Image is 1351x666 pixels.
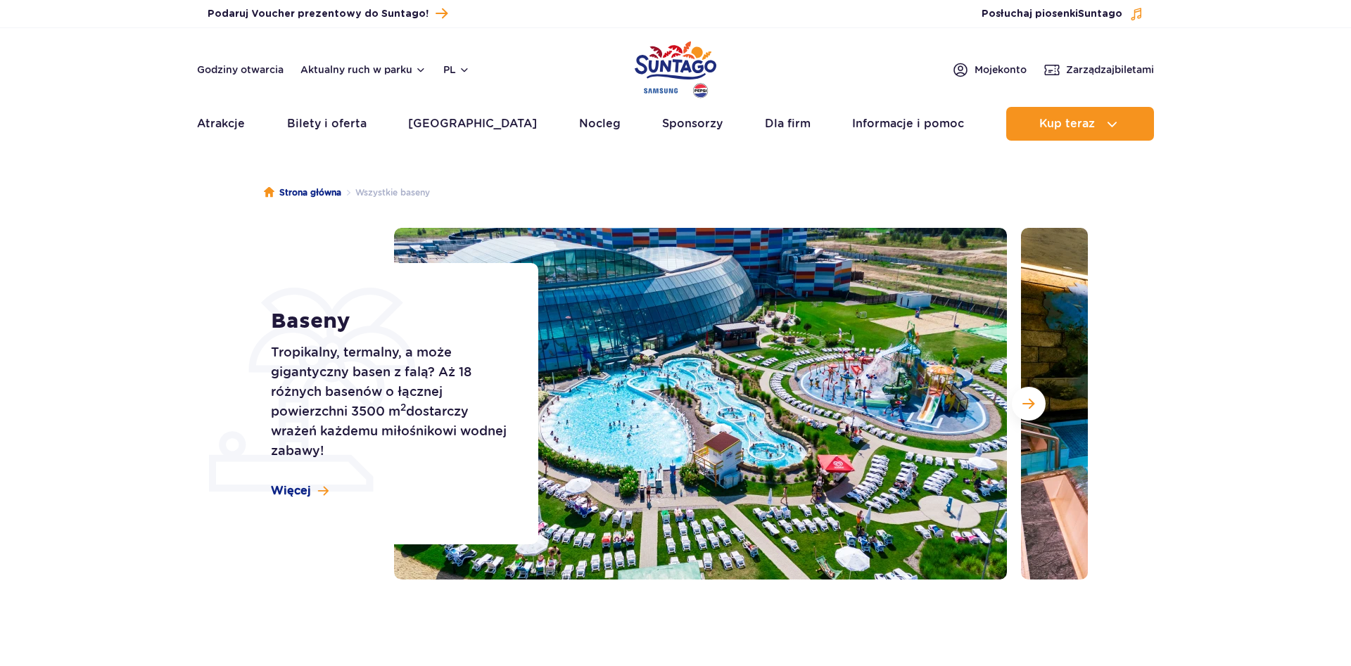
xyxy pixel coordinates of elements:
span: Suntago [1078,9,1122,19]
p: Tropikalny, termalny, a może gigantyczny basen z falą? Aż 18 różnych basenów o łącznej powierzchn... [271,342,507,461]
button: Kup teraz [1006,107,1154,141]
li: Wszystkie baseny [341,186,430,200]
span: Podaruj Voucher prezentowy do Suntago! [208,7,429,21]
span: Posłuchaj piosenki [982,7,1122,21]
span: Zarządzaj biletami [1066,63,1154,77]
a: Mojekonto [952,61,1027,78]
a: Strona główna [264,186,341,200]
sup: 2 [400,402,406,413]
h1: Baseny [271,309,507,334]
a: Park of Poland [635,35,716,100]
a: Sponsorzy [662,107,723,141]
a: Więcej [271,483,329,499]
button: Posłuchaj piosenkiSuntago [982,7,1143,21]
img: Zewnętrzna część Suntago z basenami i zjeżdżalniami, otoczona leżakami i zielenią [394,228,1007,579]
a: Bilety i oferta [287,107,367,141]
a: Zarządzajbiletami [1044,61,1154,78]
a: [GEOGRAPHIC_DATA] [408,107,537,141]
span: Kup teraz [1039,117,1095,130]
a: Dla firm [765,107,811,141]
button: Następny slajd [1012,387,1046,421]
button: Aktualny ruch w parku [300,64,426,75]
a: Informacje i pomoc [852,107,964,141]
button: pl [443,63,470,77]
span: Moje konto [975,63,1027,77]
a: Atrakcje [197,107,245,141]
a: Podaruj Voucher prezentowy do Suntago! [208,4,448,23]
a: Nocleg [579,107,621,141]
a: Godziny otwarcia [197,63,284,77]
span: Więcej [271,483,311,499]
